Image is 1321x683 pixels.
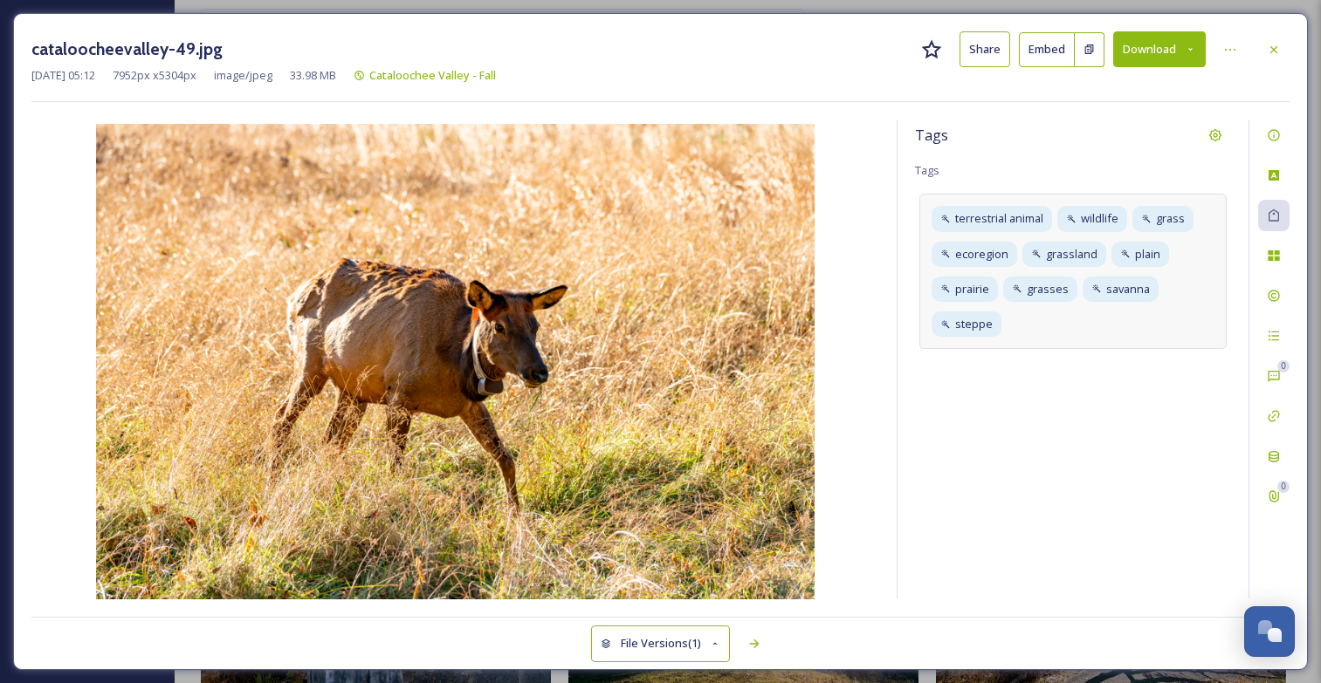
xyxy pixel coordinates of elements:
[955,281,989,297] span: prairie
[915,125,948,146] span: Tags
[1081,210,1118,227] span: wildlife
[31,124,879,603] img: local6-11105-cataloocheevalley-49.jpg.jpg
[113,67,196,84] span: 7952 px x 5304 px
[31,67,95,84] span: [DATE] 05:12
[955,316,993,332] span: steppe
[1113,31,1206,67] button: Download
[1277,360,1290,372] div: 0
[915,162,939,178] span: Tags
[1277,481,1290,493] div: 0
[369,67,496,83] span: Cataloochee Valley - Fall
[1027,281,1069,297] span: grasses
[1244,606,1295,657] button: Open Chat
[290,67,336,84] span: 33.98 MB
[955,210,1043,227] span: terrestrial animal
[214,67,272,84] span: image/jpeg
[1046,246,1097,263] span: grassland
[1106,281,1150,297] span: savanna
[591,625,731,661] button: File Versions(1)
[1019,32,1075,67] button: Embed
[955,246,1008,263] span: ecoregion
[960,31,1010,67] button: Share
[31,37,223,62] h3: cataloocheevalley-49.jpg
[1156,210,1185,227] span: grass
[1135,246,1160,263] span: plain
